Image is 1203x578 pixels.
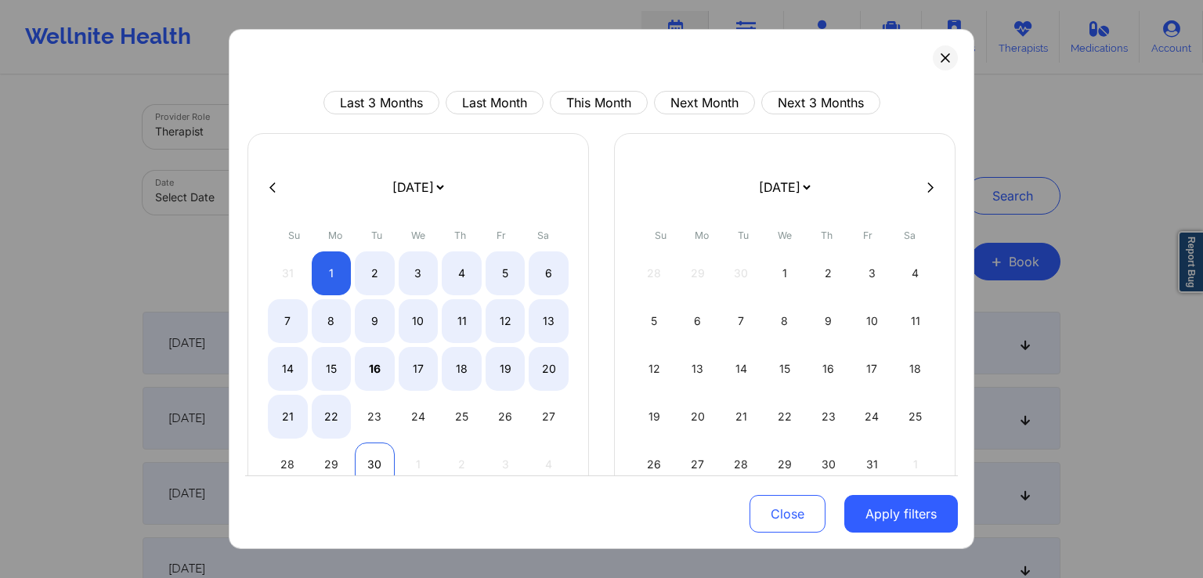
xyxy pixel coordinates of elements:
[808,251,848,295] div: Thu Oct 02 2025
[442,347,482,391] div: Thu Sep 18 2025
[678,395,718,439] div: Mon Oct 20 2025
[486,251,526,295] div: Fri Sep 05 2025
[738,229,749,241] abbr: Tuesday
[852,395,892,439] div: Fri Oct 24 2025
[655,229,667,241] abbr: Sunday
[852,299,892,343] div: Fri Oct 10 2025
[328,229,342,241] abbr: Monday
[761,91,880,114] button: Next 3 Months
[399,395,439,439] div: Wed Sep 24 2025
[497,229,506,241] abbr: Friday
[454,229,466,241] abbr: Thursday
[863,229,872,241] abbr: Friday
[550,91,648,114] button: This Month
[268,347,308,391] div: Sun Sep 14 2025
[399,251,439,295] div: Wed Sep 03 2025
[442,395,482,439] div: Thu Sep 25 2025
[312,347,352,391] div: Mon Sep 15 2025
[529,251,569,295] div: Sat Sep 06 2025
[765,347,805,391] div: Wed Oct 15 2025
[778,229,792,241] abbr: Wednesday
[721,299,761,343] div: Tue Oct 07 2025
[895,347,935,391] div: Sat Oct 18 2025
[904,229,916,241] abbr: Saturday
[852,251,892,295] div: Fri Oct 03 2025
[808,443,848,486] div: Thu Oct 30 2025
[323,91,439,114] button: Last 3 Months
[312,443,352,486] div: Mon Sep 29 2025
[486,347,526,391] div: Fri Sep 19 2025
[268,443,308,486] div: Sun Sep 28 2025
[355,347,395,391] div: Tue Sep 16 2025
[695,229,709,241] abbr: Monday
[355,443,395,486] div: Tue Sep 30 2025
[765,299,805,343] div: Wed Oct 08 2025
[446,91,544,114] button: Last Month
[288,229,300,241] abbr: Sunday
[529,299,569,343] div: Sat Sep 13 2025
[442,251,482,295] div: Thu Sep 04 2025
[312,299,352,343] div: Mon Sep 08 2025
[399,347,439,391] div: Wed Sep 17 2025
[721,395,761,439] div: Tue Oct 21 2025
[765,395,805,439] div: Wed Oct 22 2025
[808,299,848,343] div: Thu Oct 09 2025
[268,299,308,343] div: Sun Sep 07 2025
[634,395,674,439] div: Sun Oct 19 2025
[634,443,674,486] div: Sun Oct 26 2025
[895,251,935,295] div: Sat Oct 04 2025
[678,443,718,486] div: Mon Oct 27 2025
[634,347,674,391] div: Sun Oct 12 2025
[529,347,569,391] div: Sat Sep 20 2025
[355,395,395,439] div: Tue Sep 23 2025
[852,347,892,391] div: Fri Oct 17 2025
[721,347,761,391] div: Tue Oct 14 2025
[442,299,482,343] div: Thu Sep 11 2025
[486,299,526,343] div: Fri Sep 12 2025
[312,395,352,439] div: Mon Sep 22 2025
[808,347,848,391] div: Thu Oct 16 2025
[821,229,833,241] abbr: Thursday
[750,495,825,533] button: Close
[634,299,674,343] div: Sun Oct 05 2025
[765,251,805,295] div: Wed Oct 01 2025
[721,443,761,486] div: Tue Oct 28 2025
[312,251,352,295] div: Mon Sep 01 2025
[895,395,935,439] div: Sat Oct 25 2025
[678,347,718,391] div: Mon Oct 13 2025
[852,443,892,486] div: Fri Oct 31 2025
[895,299,935,343] div: Sat Oct 11 2025
[808,395,848,439] div: Thu Oct 23 2025
[537,229,549,241] abbr: Saturday
[678,299,718,343] div: Mon Oct 06 2025
[654,91,755,114] button: Next Month
[765,443,805,486] div: Wed Oct 29 2025
[355,299,395,343] div: Tue Sep 09 2025
[355,251,395,295] div: Tue Sep 02 2025
[268,395,308,439] div: Sun Sep 21 2025
[486,395,526,439] div: Fri Sep 26 2025
[411,229,425,241] abbr: Wednesday
[371,229,382,241] abbr: Tuesday
[844,495,958,533] button: Apply filters
[399,299,439,343] div: Wed Sep 10 2025
[529,395,569,439] div: Sat Sep 27 2025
